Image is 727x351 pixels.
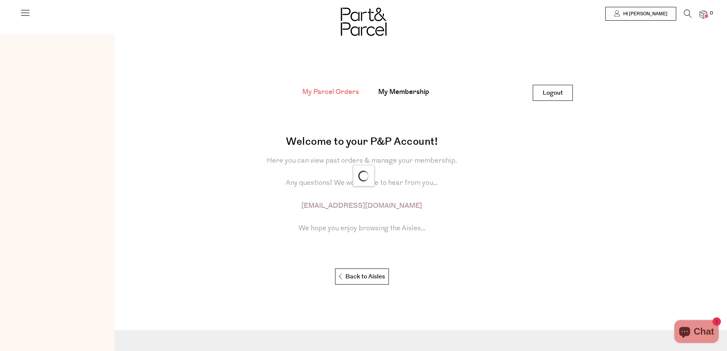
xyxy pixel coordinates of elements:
a: 0 [700,10,707,18]
span: 0 [708,10,715,17]
span: Hi [PERSON_NAME] [621,11,667,17]
p: Any questions? We would love to hear from you... [164,178,560,189]
p: We hope you enjoy browsing the Aisles... [164,223,560,235]
h4: Welcome to your P&P Account! [164,136,560,148]
a: Hi [PERSON_NAME] [605,7,676,21]
a: [EMAIL_ADDRESS][DOMAIN_NAME] [301,201,422,211]
a: Logout [533,85,573,101]
a: My Parcel Orders [302,87,359,97]
img: Part&Parcel [341,8,387,36]
a: My Membership [378,87,429,97]
inbox-online-store-chat: Shopify online store chat [672,320,721,345]
p: Back to Aisles [337,269,385,285]
p: Here you can view past orders & manage your membership. [164,156,560,167]
a: Back to Aisles [335,269,389,285]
